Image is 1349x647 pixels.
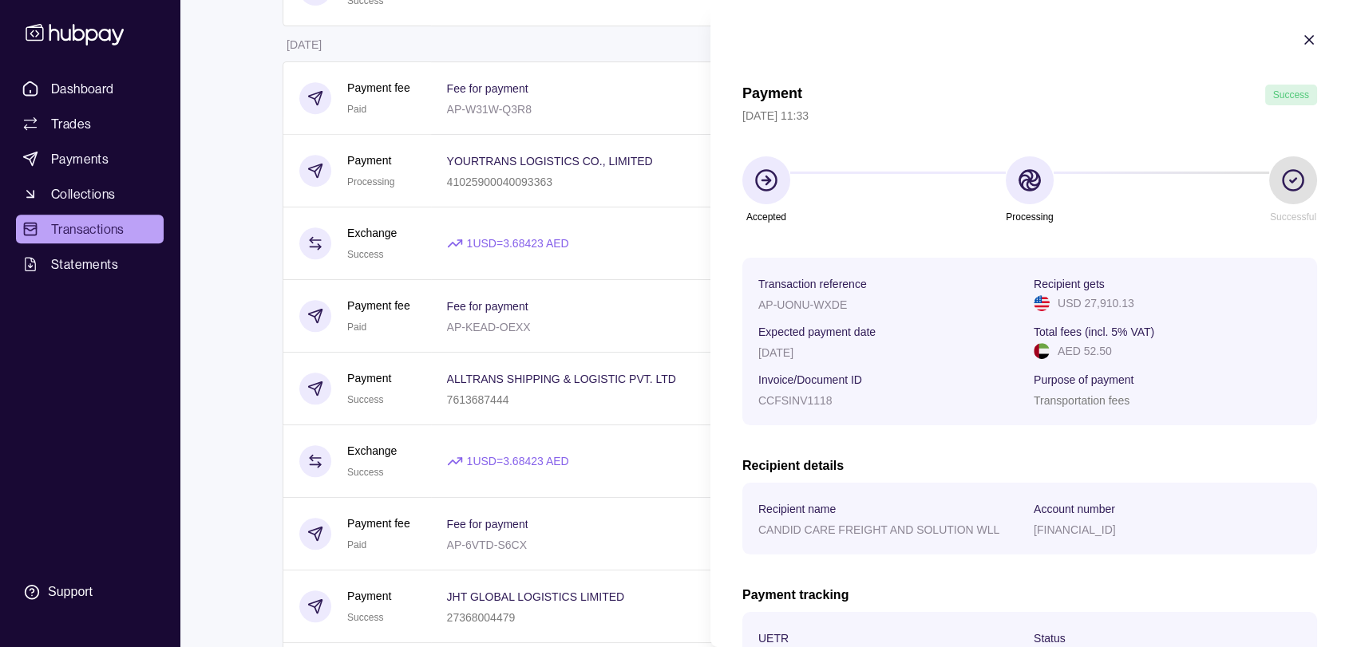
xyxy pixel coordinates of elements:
[1273,89,1309,101] span: Success
[1034,325,1154,338] p: Total fees (incl. 5% VAT)
[1034,373,1133,386] p: Purpose of payment
[1034,503,1115,515] p: Account number
[758,523,999,536] p: CANDID CARE FREIGHT AND SOLUTION WLL
[1034,278,1105,290] p: Recipient gets
[758,373,862,386] p: Invoice/Document ID
[1034,295,1050,311] img: us
[746,208,786,226] p: Accepted
[758,278,867,290] p: Transaction reference
[758,346,793,359] p: [DATE]
[758,325,876,338] p: Expected payment date
[1034,523,1116,536] p: [FINANCIAL_ID]
[1034,394,1129,407] p: Transportation fees
[1270,208,1316,226] p: Successful
[742,586,1317,604] h2: Payment tracking
[758,632,789,645] p: UETR
[1034,343,1050,359] img: ae
[1006,208,1053,226] p: Processing
[1034,632,1066,645] p: Status
[742,457,1317,475] h2: Recipient details
[758,298,847,311] p: AP-UONU-WXDE
[1058,342,1112,360] p: AED 52.50
[758,394,833,407] p: CCFSINV1118
[758,503,836,515] p: Recipient name
[1058,294,1134,312] p: USD 27,910.13
[742,107,1317,124] p: [DATE] 11:33
[742,85,802,105] h1: Payment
